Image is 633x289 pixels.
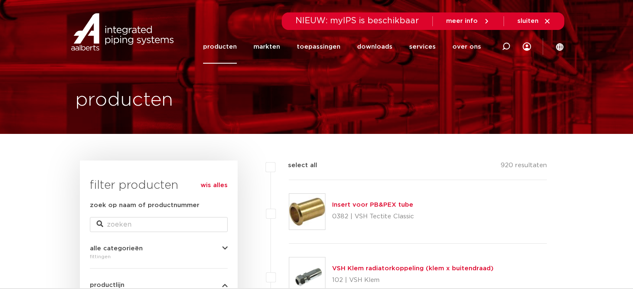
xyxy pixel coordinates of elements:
[332,202,413,208] a: Insert voor PB&PEX tube
[446,17,490,25] a: meer info
[90,245,228,252] button: alle categorieën
[517,17,551,25] a: sluiten
[452,30,481,64] a: over ons
[201,180,228,190] a: wis alles
[90,245,143,252] span: alle categorieën
[253,30,280,64] a: markten
[90,282,124,288] span: productlijn
[276,161,317,170] label: select all
[289,194,325,230] img: Thumbnail for Insert voor PB&PEX tube
[332,274,494,287] p: 102 | VSH Klem
[297,30,340,64] a: toepassingen
[332,210,414,223] p: 0382 | VSH Tectite Classic
[90,200,199,210] label: zoek op naam of productnummer
[295,17,419,25] span: NIEUW: myIPS is beschikbaar
[332,265,494,272] a: VSH Klem radiatorkoppeling (klem x buitendraad)
[357,30,392,64] a: downloads
[446,18,478,24] span: meer info
[523,30,531,64] div: my IPS
[501,161,547,173] p: 920 resultaten
[90,217,228,232] input: zoeken
[90,252,228,262] div: fittingen
[409,30,436,64] a: services
[203,30,237,64] a: producten
[517,18,539,24] span: sluiten
[75,87,173,114] h1: producten
[90,282,228,288] button: productlijn
[203,30,481,64] nav: Menu
[90,177,228,194] h3: filter producten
